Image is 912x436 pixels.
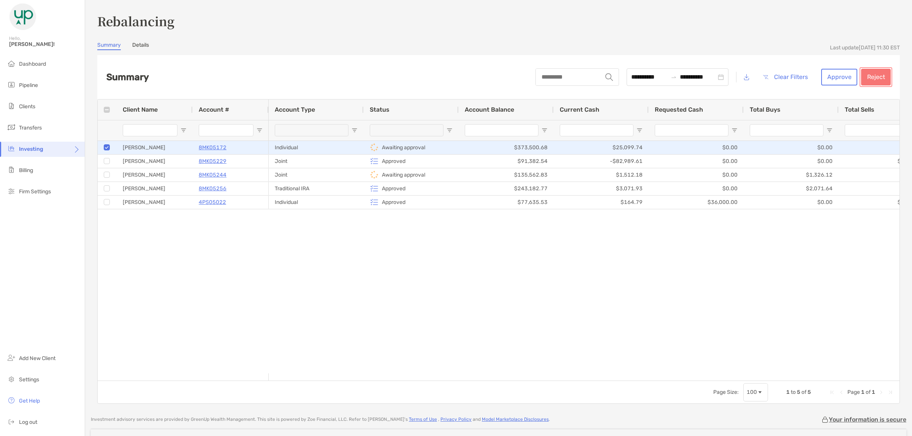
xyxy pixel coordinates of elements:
img: clients icon [7,101,16,111]
a: 8MK05244 [199,170,226,180]
input: Account # Filter Input [199,124,253,136]
input: Account Balance Filter Input [465,124,538,136]
p: Your information is secure [829,416,906,423]
img: transfers icon [7,123,16,132]
img: button icon [763,75,768,79]
div: [PERSON_NAME] [117,182,193,195]
span: Clients [19,103,35,110]
span: Billing [19,167,33,174]
div: $36,000.00 [649,196,744,209]
span: Account Balance [465,106,514,113]
img: investing icon [7,144,16,153]
div: $2,071.64 [744,182,839,195]
span: Total Buys [750,106,781,113]
div: -$82,989.61 [554,155,649,168]
h2: Summary [106,72,149,82]
span: Add New Client [19,355,55,362]
span: Page [847,389,860,395]
div: First Page [829,389,835,395]
div: Last update [DATE] 11:30 EST [830,44,900,51]
a: Details [132,42,149,50]
p: Approved [382,197,405,207]
span: Dashboard [19,61,46,67]
div: Individual [269,196,364,209]
p: Awaiting approval [382,143,425,152]
button: Open Filter Menu [826,127,833,133]
div: $0.00 [649,182,744,195]
img: Zoe Logo [9,3,36,30]
a: Privacy Policy [440,417,472,422]
img: icon status [370,184,379,193]
button: Reject [861,69,891,85]
div: Joint [269,155,364,168]
button: Open Filter Menu [541,127,548,133]
p: Awaiting approval [382,170,425,180]
div: $373,500.68 [459,141,554,154]
img: pipeline icon [7,80,16,89]
img: add_new_client icon [7,353,16,362]
span: 1 [861,389,864,395]
span: Account Type [275,106,315,113]
div: $164.79 [554,196,649,209]
img: icon status [370,156,379,166]
div: $1,326.12 [744,168,839,182]
div: $243,182.77 [459,182,554,195]
span: Client Name [123,106,158,113]
div: $0.00 [744,196,839,209]
button: Open Filter Menu [351,127,358,133]
span: of [801,389,806,395]
button: Open Filter Menu [180,127,187,133]
div: $77,635.53 [459,196,554,209]
img: icon status [370,197,379,207]
p: Investment advisory services are provided by GreenUp Wealth Management . This site is powered by ... [91,417,550,422]
span: 5 [797,389,800,395]
div: Previous Page [838,389,844,395]
div: $0.00 [649,141,744,154]
button: Approve [821,69,857,85]
img: icon status [370,170,379,179]
span: of [866,389,871,395]
a: Model Marketplace Disclosures [482,417,549,422]
div: [PERSON_NAME] [117,155,193,168]
img: input icon [605,73,613,81]
div: $135,562.83 [459,168,554,182]
div: $0.00 [744,141,839,154]
div: Page Size [743,383,768,401]
div: Last Page [887,389,893,395]
a: 8MK05229 [199,156,226,166]
p: Approved [382,156,405,166]
p: Approved [382,184,405,193]
div: 100 [747,389,757,395]
span: Status [370,106,389,113]
span: Account # [199,106,229,113]
div: [PERSON_NAME] [117,168,193,182]
img: billing icon [7,165,16,174]
a: Summary [97,42,121,50]
h3: Rebalancing [97,12,900,30]
img: icon status [370,143,379,152]
input: Client Name Filter Input [123,124,177,136]
span: Firm Settings [19,188,51,195]
span: 1 [786,389,790,395]
input: Total Buys Filter Input [750,124,823,136]
span: 5 [807,389,811,395]
div: Individual [269,141,364,154]
div: [PERSON_NAME] [117,141,193,154]
a: 8MK05172 [199,143,226,152]
span: Requested Cash [655,106,703,113]
span: Pipeline [19,82,38,88]
input: Requested Cash Filter Input [655,124,728,136]
a: 4PS05022 [199,197,226,207]
a: 8MK05256 [199,184,226,193]
img: dashboard icon [7,59,16,68]
div: Joint [269,168,364,182]
div: $0.00 [649,168,744,182]
span: Current Cash [560,106,599,113]
div: Next Page [878,389,884,395]
button: Clear Filters [757,69,814,85]
span: Investing [19,146,43,152]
